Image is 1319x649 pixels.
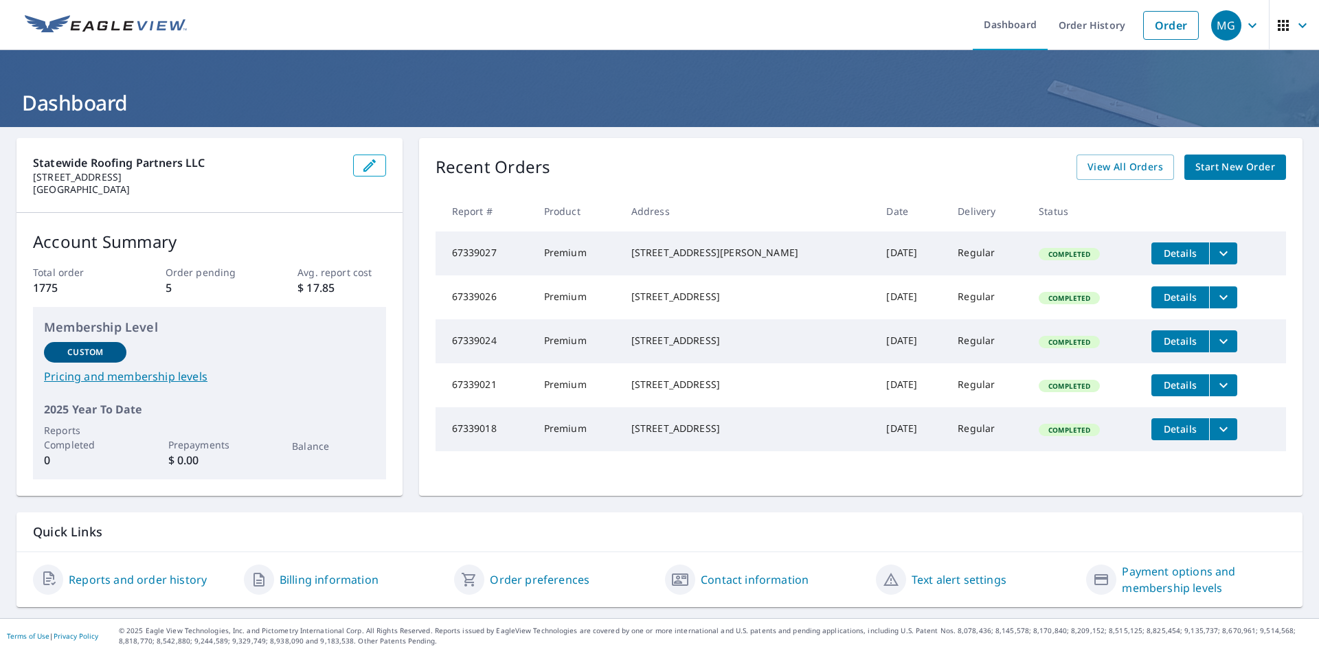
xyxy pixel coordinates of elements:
button: filesDropdownBtn-67339026 [1209,286,1237,308]
p: Balance [292,439,374,453]
th: Date [875,191,947,231]
td: Premium [533,319,620,363]
a: Terms of Use [7,631,49,641]
p: Quick Links [33,523,1286,540]
a: Order preferences [490,571,589,588]
p: Prepayments [168,437,251,452]
p: [STREET_ADDRESS] [33,171,342,183]
th: Address [620,191,876,231]
p: 0 [44,452,126,468]
td: [DATE] [875,231,947,275]
a: Start New Order [1184,155,1286,180]
a: Contact information [701,571,809,588]
span: Start New Order [1195,159,1275,176]
span: Details [1160,378,1201,391]
a: Billing information [280,571,379,588]
p: Total order [33,265,121,280]
span: Completed [1040,337,1098,347]
button: detailsBtn-67339021 [1151,374,1209,396]
th: Product [533,191,620,231]
span: Completed [1040,293,1098,303]
p: [GEOGRAPHIC_DATA] [33,183,342,196]
p: Recent Orders [436,155,551,180]
p: Avg. report cost [297,265,385,280]
span: Details [1160,422,1201,435]
button: filesDropdownBtn-67339018 [1209,418,1237,440]
p: Custom [67,346,103,358]
button: detailsBtn-67339027 [1151,242,1209,264]
img: EV Logo [25,15,187,36]
p: 1775 [33,280,121,296]
td: Premium [533,407,620,451]
div: [STREET_ADDRESS][PERSON_NAME] [631,246,865,260]
td: Regular [947,319,1028,363]
td: Premium [533,231,620,275]
h1: Dashboard [16,89,1303,117]
td: Regular [947,275,1028,319]
td: Premium [533,363,620,407]
td: 67339018 [436,407,533,451]
button: filesDropdownBtn-67339024 [1209,330,1237,352]
p: 5 [166,280,253,296]
button: detailsBtn-67339024 [1151,330,1209,352]
a: Text alert settings [912,571,1006,588]
td: 67339024 [436,319,533,363]
span: Completed [1040,249,1098,259]
span: Completed [1040,425,1098,435]
a: Reports and order history [69,571,207,588]
span: Completed [1040,381,1098,391]
p: Account Summary [33,229,386,254]
div: [STREET_ADDRESS] [631,378,865,391]
td: 67339027 [436,231,533,275]
td: Regular [947,407,1028,451]
a: View All Orders [1076,155,1174,180]
div: MG [1211,10,1241,41]
span: View All Orders [1087,159,1163,176]
p: 2025 Year To Date [44,401,375,418]
td: [DATE] [875,275,947,319]
button: filesDropdownBtn-67339021 [1209,374,1237,396]
td: 67339026 [436,275,533,319]
p: © 2025 Eagle View Technologies, Inc. and Pictometry International Corp. All Rights Reserved. Repo... [119,626,1312,646]
th: Delivery [947,191,1028,231]
td: [DATE] [875,363,947,407]
a: Order [1143,11,1199,40]
p: | [7,632,98,640]
p: Reports Completed [44,423,126,452]
div: [STREET_ADDRESS] [631,290,865,304]
a: Pricing and membership levels [44,368,375,385]
td: Regular [947,363,1028,407]
div: [STREET_ADDRESS] [631,334,865,348]
td: Premium [533,275,620,319]
button: filesDropdownBtn-67339027 [1209,242,1237,264]
th: Report # [436,191,533,231]
div: [STREET_ADDRESS] [631,422,865,435]
td: Regular [947,231,1028,275]
p: $ 0.00 [168,452,251,468]
p: Statewide Roofing Partners LLC [33,155,342,171]
button: detailsBtn-67339026 [1151,286,1209,308]
td: 67339021 [436,363,533,407]
a: Privacy Policy [54,631,98,641]
p: $ 17.85 [297,280,385,296]
p: Membership Level [44,318,375,337]
span: Details [1160,247,1201,260]
span: Details [1160,291,1201,304]
span: Details [1160,334,1201,348]
button: detailsBtn-67339018 [1151,418,1209,440]
a: Payment options and membership levels [1122,563,1286,596]
td: [DATE] [875,319,947,363]
td: [DATE] [875,407,947,451]
th: Status [1028,191,1140,231]
p: Order pending [166,265,253,280]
